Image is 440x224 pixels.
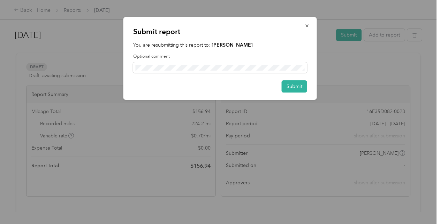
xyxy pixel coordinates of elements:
[133,41,307,49] p: You are resubmitting this report to:
[401,185,440,224] iframe: Everlance-gr Chat Button Frame
[212,42,253,48] strong: [PERSON_NAME]
[282,80,307,93] button: Submit
[133,27,307,37] p: Submit report
[133,54,307,60] label: Optional comment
